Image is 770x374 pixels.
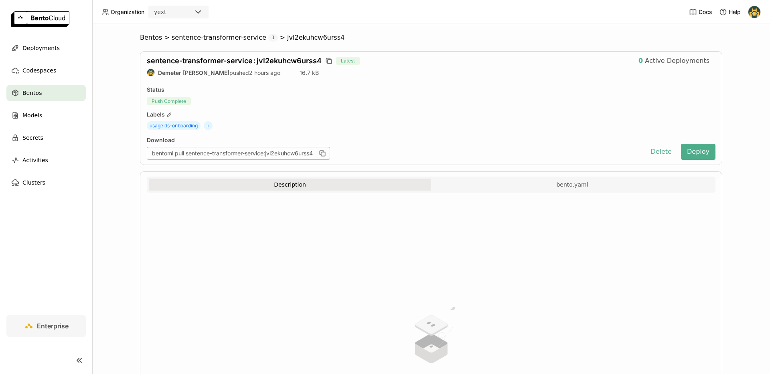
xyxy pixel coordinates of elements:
[147,86,715,93] div: Status
[431,179,713,191] button: bento.yaml
[249,69,280,76] span: 2 hours ago
[149,179,431,191] button: Description
[22,155,48,165] span: Activities
[6,175,86,191] a: Clusters
[336,57,360,65] span: Latest
[147,111,715,118] div: Labels
[172,34,266,42] span: sentence-transformer-service
[22,178,45,187] span: Clusters
[632,53,715,69] button: 0Active Deployments
[748,6,760,18] img: Demeter Dobos
[147,56,322,65] span: sentence-transformer-service jvl2ekuhcw6urss4
[253,56,256,65] span: :
[22,111,42,120] span: Models
[401,305,461,365] img: no results
[300,69,319,76] span: 16.7 kB
[22,133,43,143] span: Secrets
[11,11,69,27] img: logo
[147,121,201,130] span: usage : ds-onboarding
[6,62,86,78] a: Codespaces
[147,147,330,160] div: bentoml pull sentence-transformer-service:jvl2ekuhcw6urss4
[689,8,712,16] a: Docs
[37,322,69,330] span: Enterprise
[644,144,678,160] button: Delete
[172,34,278,42] div: sentence-transformer-service3
[22,43,60,53] span: Deployments
[638,57,643,65] strong: 0
[645,57,709,65] span: Active Deployments
[140,34,722,42] nav: Breadcrumbs navigation
[681,144,715,160] button: Deploy
[6,315,86,337] a: Enterprise
[6,85,86,101] a: Bentos
[154,8,166,16] div: yext
[147,137,641,144] div: Download
[22,88,42,98] span: Bentos
[287,34,344,42] span: jvl2ekuhcw6urss4
[111,8,144,16] span: Organization
[719,8,741,16] div: Help
[6,130,86,146] a: Secrets
[147,97,191,105] span: Push Complete
[278,34,288,42] span: >
[147,68,280,76] div: pushed
[699,8,712,16] span: Docs
[6,107,86,123] a: Models
[147,69,154,76] img: Demeter Dobos
[6,40,86,56] a: Deployments
[162,34,172,42] span: >
[167,8,168,16] input: Selected yext.
[268,34,278,42] span: 3
[204,121,213,130] span: +
[729,8,741,16] span: Help
[22,66,56,75] span: Codespaces
[6,152,86,168] a: Activities
[140,34,162,42] span: Bentos
[158,69,229,76] strong: Demeter [PERSON_NAME]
